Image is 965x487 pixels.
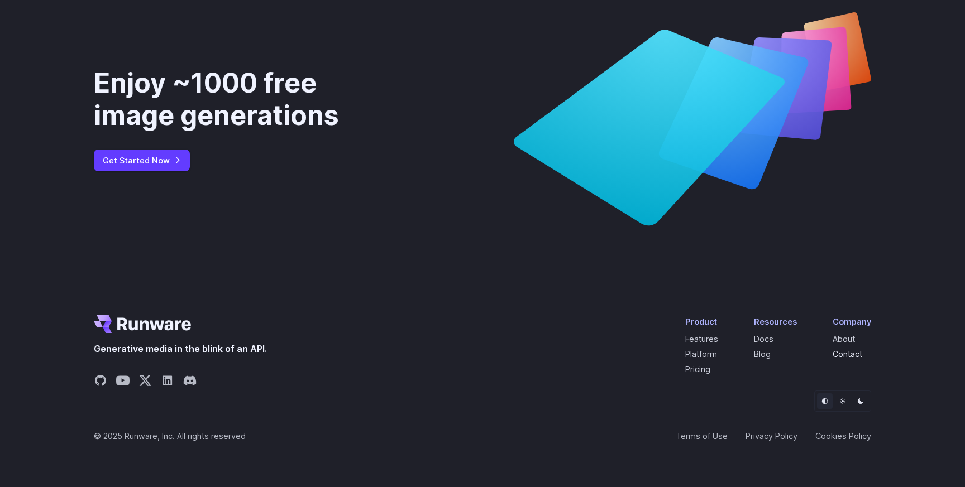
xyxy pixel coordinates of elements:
[817,393,833,409] button: Default
[685,349,717,359] a: Platform
[94,315,191,333] a: Go to /
[835,393,851,409] button: Light
[815,430,871,442] a: Cookies Policy
[685,334,718,344] a: Features
[94,67,398,131] div: Enjoy ~1000 free image generations
[853,393,868,409] button: Dark
[754,315,797,328] div: Resources
[94,150,190,171] a: Get Started Now
[833,315,871,328] div: Company
[814,390,871,412] ul: Theme selector
[116,374,130,390] a: Share on YouTube
[685,315,718,328] div: Product
[161,374,174,390] a: Share on LinkedIn
[754,334,773,344] a: Docs
[94,342,267,356] span: Generative media in the blink of an API.
[746,430,797,442] a: Privacy Policy
[94,374,107,390] a: Share on GitHub
[833,334,855,344] a: About
[676,430,728,442] a: Terms of Use
[183,374,197,390] a: Share on Discord
[833,349,862,359] a: Contact
[94,430,246,442] span: © 2025 Runware, Inc. All rights reserved
[754,349,771,359] a: Blog
[138,374,152,390] a: Share on X
[685,364,710,374] a: Pricing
